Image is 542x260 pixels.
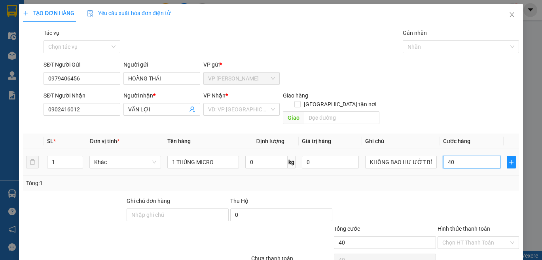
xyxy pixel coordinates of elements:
[203,92,226,99] span: VP Nhận
[189,106,195,113] span: user-add
[87,10,93,17] img: icon
[123,91,200,100] div: Người nhận
[301,100,379,109] span: [GEOGRAPHIC_DATA] tận nơi
[283,111,304,124] span: Giao
[47,138,53,144] span: SL
[304,111,379,124] input: Dọc đường
[438,226,490,232] label: Hình thức thanh toán
[507,159,515,165] span: plus
[362,134,440,149] th: Ghi chú
[403,30,427,36] label: Gán nhãn
[203,60,280,69] div: VP gửi
[302,138,331,144] span: Giá trị hàng
[443,138,470,144] span: Cước hàng
[256,138,284,144] span: Định lượng
[167,156,239,168] input: VD: Bàn, Ghế
[89,138,119,144] span: Đơn vị tính
[94,156,156,168] span: Khác
[123,60,200,69] div: Người gửi
[283,92,308,99] span: Giao hàng
[87,10,171,16] span: Yêu cầu xuất hóa đơn điện tử
[507,156,516,168] button: plus
[509,11,515,18] span: close
[501,4,523,26] button: Close
[26,156,39,168] button: delete
[288,156,296,168] span: kg
[23,10,74,16] span: TẠO ĐƠN HÀNG
[208,73,275,84] span: VP Vũng Liêm
[44,91,120,100] div: SĐT Người Nhận
[26,179,210,187] div: Tổng: 1
[127,208,229,221] input: Ghi chú đơn hàng
[167,138,191,144] span: Tên hàng
[127,198,170,204] label: Ghi chú đơn hàng
[44,30,59,36] label: Tác vụ
[230,198,248,204] span: Thu Hộ
[23,10,28,16] span: plus
[44,60,120,69] div: SĐT Người Gửi
[334,226,360,232] span: Tổng cước
[365,156,437,168] input: Ghi Chú
[302,156,359,168] input: 0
